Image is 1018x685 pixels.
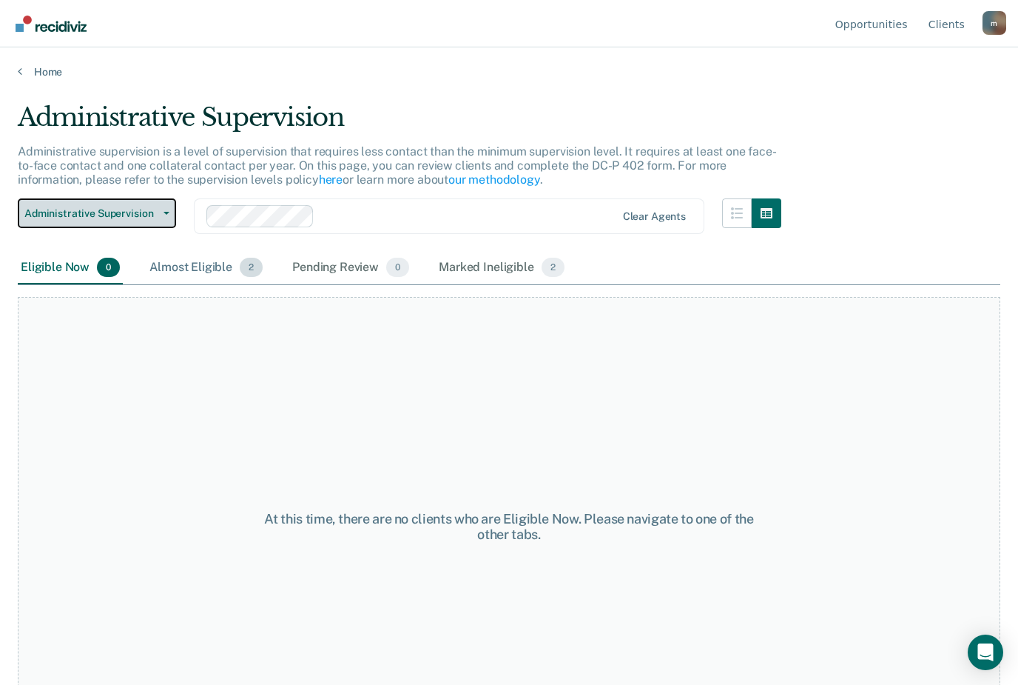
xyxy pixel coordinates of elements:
[24,207,158,220] span: Administrative Supervision
[18,102,781,144] div: Administrative Supervision
[18,65,1000,78] a: Home
[264,511,755,543] div: At this time, there are no clients who are Eligible Now. Please navigate to one of the other tabs.
[448,173,540,187] a: our methodology
[319,173,343,187] a: here
[968,635,1003,670] div: Open Intercom Messenger
[542,258,564,277] span: 2
[240,258,263,277] span: 2
[97,258,120,277] span: 0
[386,258,409,277] span: 0
[982,11,1006,35] div: m
[18,252,123,284] div: Eligible Now0
[146,252,266,284] div: Almost Eligible2
[982,11,1006,35] button: Profile dropdown button
[18,144,777,187] p: Administrative supervision is a level of supervision that requires less contact than the minimum ...
[623,210,686,223] div: Clear agents
[16,16,87,32] img: Recidiviz
[436,252,567,284] div: Marked Ineligible2
[18,198,176,228] button: Administrative Supervision
[289,252,412,284] div: Pending Review0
